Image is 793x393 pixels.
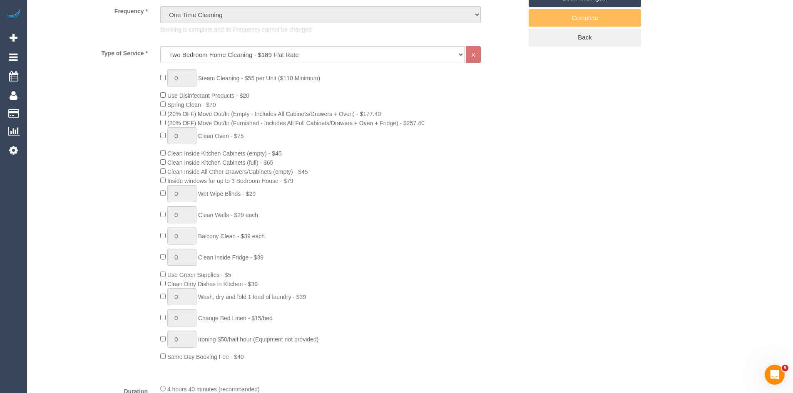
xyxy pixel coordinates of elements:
[198,212,258,218] span: Clean Walls - $29 each
[167,120,425,126] span: (20% OFF) Move Out/In (Furnished - Includes All Full Cabinets/Drawers + Oven + Fridge) - $257.40
[167,101,216,108] span: Spring Clean - $70
[167,92,249,99] span: Use Disinfectant Products - $20
[765,365,785,385] iframe: Intercom live chat
[782,365,788,371] span: 5
[198,294,306,300] span: Wash, dry and fold 1 load of laundry - $39
[167,150,282,157] span: Clean Inside Kitchen Cabinets (empty) - $45
[198,233,265,240] span: Balcony Clean - $39 each
[167,386,260,393] span: 4 hours 40 minutes (recommended)
[167,168,308,175] span: Clean Inside All Other Drawers/Cabinets (empty) - $45
[198,133,244,139] span: Clean Oven - $75
[198,190,256,197] span: Wet Wipe Blinds - $29
[167,111,381,117] span: (20% OFF) Move Out/In (Empty - Includes All Cabinets/Drawers + Oven) - $177.40
[5,8,22,20] img: Automaid Logo
[29,4,154,15] label: Frequency *
[198,336,319,343] span: Ironing $50/half hour (Equipment not provided)
[167,272,231,278] span: Use Green Supplies - $5
[29,46,154,57] label: Type of Service *
[198,315,273,321] span: Change Bed Linen - $15/bed
[167,159,273,166] span: Clean Inside Kitchen Cabinets (full) - $65
[529,29,641,46] a: Back
[167,281,258,287] span: Clean Dirty Dishes in Kitchen - $39
[167,353,244,360] span: Same Day Booking Fee - $40
[160,25,481,34] p: Booking is complete and its Frequency cannot be changed
[167,178,293,184] span: Inside windows for up to 3 Bedroom House - $79
[198,254,264,261] span: Clean Inside Fridge - $39
[198,75,320,82] span: Steam Cleaning - $55 per Unit ($110 Minimum)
